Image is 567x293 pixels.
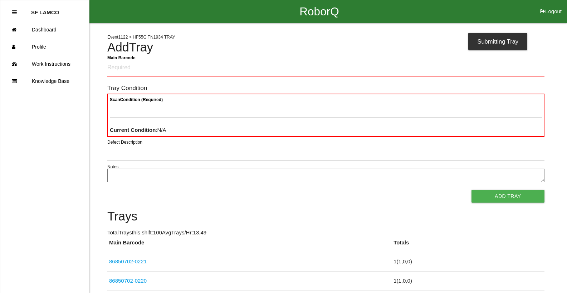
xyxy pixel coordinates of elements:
b: Current Condition [110,127,156,133]
a: 86850702-0220 [109,278,147,284]
div: Close [12,4,17,21]
h4: Trays [107,210,544,223]
a: Knowledge Base [0,73,89,90]
span: Event 1122 > HF55G TN1934 TRAY [107,35,175,40]
span: : N/A [110,127,166,133]
td: 1 ( 1 , 0 , 0 ) [392,271,544,290]
a: Work Instructions [0,55,89,73]
div: Submitting Tray [468,33,527,50]
p: SF LAMCO [31,4,59,15]
td: 1 ( 1 , 0 , 0 ) [392,252,544,272]
button: Add Tray [471,190,544,203]
b: Scan Condition (Required) [110,97,163,102]
input: Required [107,60,544,76]
a: Profile [0,38,89,55]
p: Total Trays this shift: 100 Avg Trays /Hr: 13.49 [107,229,544,237]
h6: Tray Condition [107,85,544,91]
a: 86850702-0221 [109,258,147,264]
th: Main Barcode [107,239,392,252]
label: Notes [107,164,118,170]
label: Defect Description [107,139,142,145]
th: Totals [392,239,544,252]
a: Dashboard [0,21,89,38]
h4: Add Tray [107,41,544,54]
b: Main Barcode [107,55,136,60]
